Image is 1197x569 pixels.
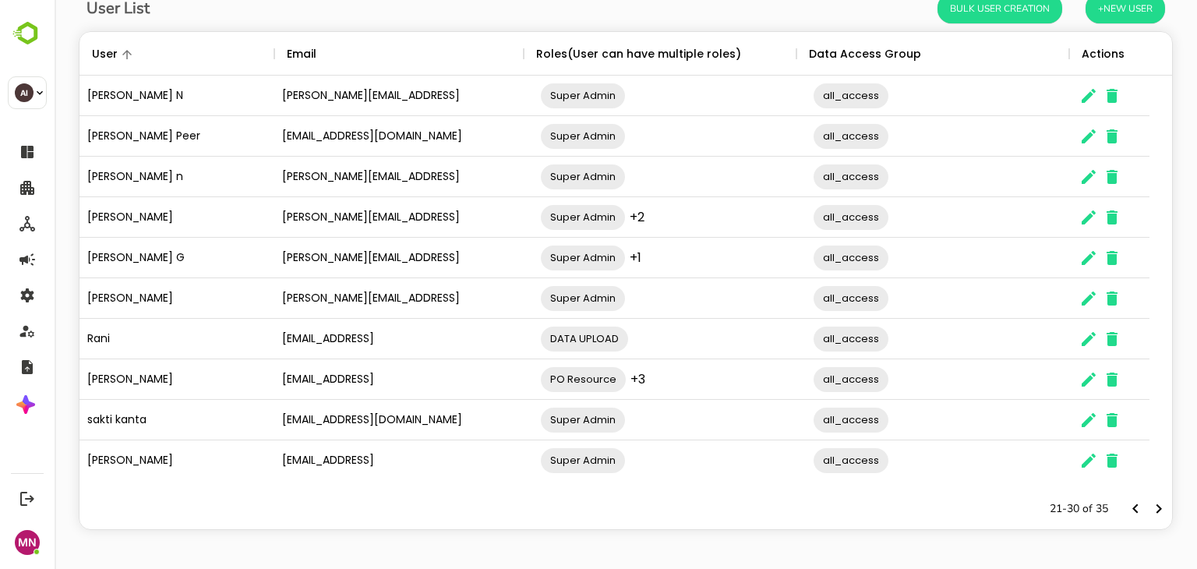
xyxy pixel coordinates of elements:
[37,32,63,76] div: User
[486,330,574,348] span: DATA UPLOAD
[220,400,469,440] div: [EMAIL_ADDRESS][DOMAIN_NAME]
[486,451,570,469] span: Super Admin
[486,289,570,307] span: Super Admin
[486,370,571,388] span: PO Resource
[759,289,834,307] span: all_access
[486,411,570,429] span: Super Admin
[486,168,570,186] span: Super Admin
[25,440,220,481] div: [PERSON_NAME]
[759,87,834,104] span: all_access
[25,400,220,440] div: sakti kanta
[220,76,469,116] div: [PERSON_NAME][EMAIL_ADDRESS]
[1027,32,1070,76] div: Actions
[759,208,834,226] span: all_access
[1069,497,1093,521] button: Previous page
[220,157,469,197] div: [PERSON_NAME][EMAIL_ADDRESS]
[220,278,469,319] div: [PERSON_NAME][EMAIL_ADDRESS]
[220,319,469,359] div: [EMAIL_ADDRESS]
[220,359,469,400] div: [EMAIL_ADDRESS]
[16,488,37,509] button: Logout
[220,197,469,238] div: [PERSON_NAME][EMAIL_ADDRESS]
[1093,497,1116,521] button: Next page
[486,208,570,226] span: Super Admin
[25,76,220,116] div: [PERSON_NAME] N
[25,238,220,278] div: [PERSON_NAME] G
[15,83,34,102] div: AI
[759,127,834,145] span: all_access
[25,359,220,400] div: [PERSON_NAME]
[220,238,469,278] div: [PERSON_NAME][EMAIL_ADDRESS]
[754,32,867,76] div: Data Access Group
[220,440,469,481] div: [EMAIL_ADDRESS]
[25,116,220,157] div: [PERSON_NAME] Peer
[759,411,834,429] span: all_access
[575,249,587,267] span: +1
[486,249,570,267] span: Super Admin
[482,32,687,76] div: Roles(User can have multiple roles)
[759,330,834,348] span: all_access
[232,32,262,76] div: Email
[25,278,220,319] div: [PERSON_NAME]
[25,319,220,359] div: Rani
[759,370,834,388] span: all_access
[63,45,82,64] button: Sort
[759,249,834,267] span: all_access
[576,370,591,388] span: +3
[15,530,40,555] div: MN
[8,19,48,48] img: BambooboxLogoMark.f1c84d78b4c51b1a7b5f700c9845e183.svg
[995,501,1054,517] p: 21-30 of 35
[575,208,590,226] span: +2
[759,451,834,469] span: all_access
[262,45,281,64] button: Sort
[25,197,220,238] div: [PERSON_NAME]
[486,87,570,104] span: Super Admin
[486,127,570,145] span: Super Admin
[759,168,834,186] span: all_access
[25,157,220,197] div: [PERSON_NAME] n
[220,116,469,157] div: [EMAIL_ADDRESS][DOMAIN_NAME]
[24,31,1118,530] div: The User Data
